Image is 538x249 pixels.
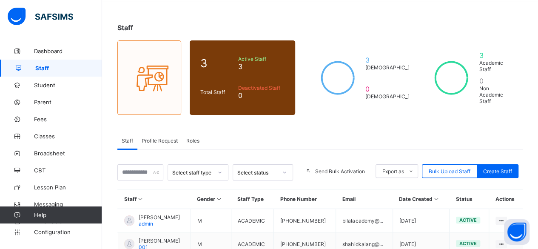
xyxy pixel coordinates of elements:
span: Profile Request [142,137,178,144]
span: Staff [35,65,102,72]
div: Total Staff [198,87,236,97]
span: Student [34,82,102,89]
span: Help [34,212,102,218]
span: 3 [365,56,422,64]
span: admin [139,220,153,227]
span: Staff [122,137,133,144]
td: [DATE] [393,209,449,232]
i: Sort in Ascending Order [433,196,440,202]
span: Messaging [34,201,102,208]
td: bilalacademy@... [336,209,393,232]
span: Fees [34,116,102,123]
span: 0 [479,77,512,85]
span: active [459,217,477,223]
span: Configuration [34,229,102,235]
span: 0 [238,91,284,100]
th: Staff [118,189,191,209]
th: Gender [191,189,231,209]
span: Staff [117,23,133,32]
div: Select status [237,169,277,176]
span: Classes [34,133,102,140]
span: Academic Staff [479,60,512,72]
td: [PHONE_NUMBER] [274,209,336,232]
span: Broadsheet [34,150,102,157]
div: Select staff type [172,169,212,176]
span: Dashboard [34,48,102,54]
span: Parent [34,99,102,106]
td: ACADEMIC [231,209,274,232]
span: [DEMOGRAPHIC_DATA] [365,64,422,71]
span: CBT [34,167,102,174]
i: Sort in Ascending Order [215,196,222,202]
th: Phone Number [274,189,336,209]
td: M [191,209,231,232]
i: Sort in Ascending Order [137,196,144,202]
span: 3 [238,62,284,71]
span: Lesson Plan [34,184,102,191]
th: Date Created [393,189,449,209]
span: 0 [365,85,422,93]
span: Export as [382,168,404,175]
span: Create Staff [483,168,512,175]
span: [PERSON_NAME] [139,238,180,244]
th: Status [449,189,489,209]
span: Send Bulk Activation [315,168,365,175]
span: [PERSON_NAME] [139,214,180,220]
span: Bulk Upload Staff [429,168,470,175]
img: safsims [8,8,73,26]
th: Actions [489,189,523,209]
span: [DEMOGRAPHIC_DATA] [365,93,422,100]
span: Roles [186,137,199,144]
th: Email [336,189,393,209]
span: active [459,240,477,246]
span: Non Academic Staff [479,85,512,104]
span: Active Staff [238,56,284,62]
span: 3 [200,57,233,70]
span: Deactivated Staff [238,85,284,91]
span: 3 [479,51,512,60]
button: Open asap [504,219,529,245]
th: Staff Type [231,189,274,209]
